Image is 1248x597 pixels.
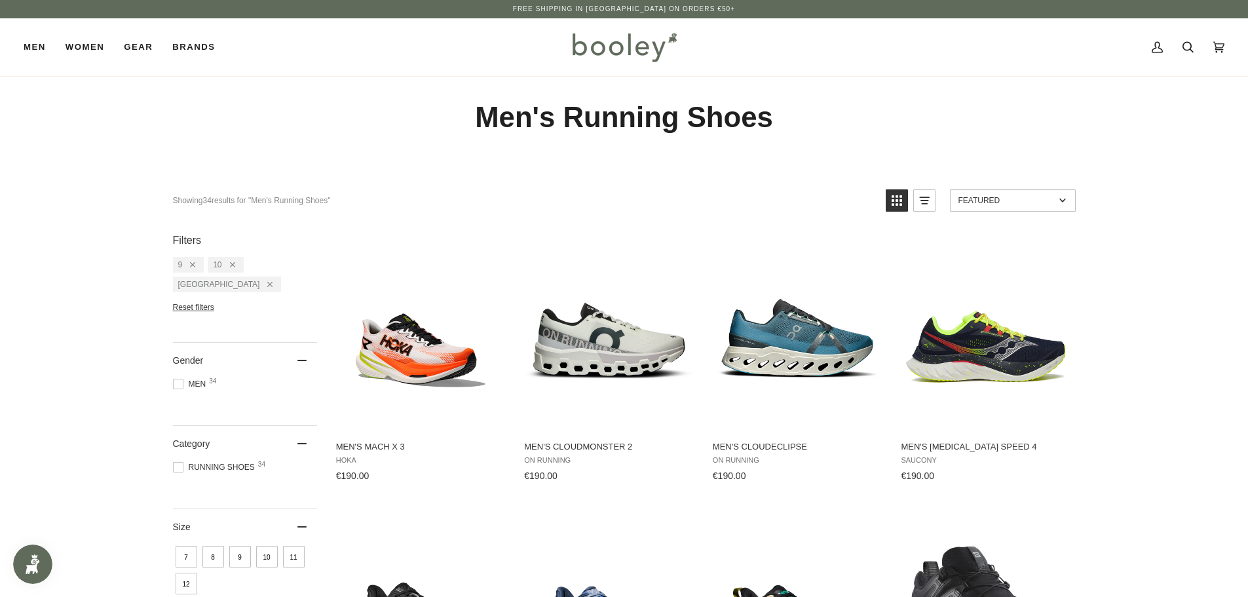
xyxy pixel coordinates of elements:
[256,546,278,568] span: Size: 10
[173,378,210,390] span: Men
[711,235,884,486] a: Men's Cloudeclipse
[567,28,681,66] img: Booley
[124,41,153,54] span: Gear
[114,18,162,76] a: Gear
[203,196,212,205] b: 34
[209,378,216,385] span: 34
[713,441,882,453] span: Men's Cloudeclipse
[899,246,1072,419] img: Saucony Endorphin Speed 4 Navy / Pepper - Booley Galway
[901,471,934,481] span: €190.00
[173,303,317,312] li: Reset filters
[13,545,52,584] iframe: Button to open loyalty program pop-up
[899,235,1072,486] a: Men's Endorphin Speed 4
[524,456,694,465] span: On Running
[334,246,508,419] img: Hoka Men's Mach X 3 White / Neon Tangerine - Booley Galway
[213,260,221,269] span: 10
[522,235,696,486] a: Men's Cloudmonster 2
[229,546,251,568] span: Size: 9
[56,18,114,76] a: Women
[173,461,259,473] span: Running Shoes
[336,441,506,453] span: Men's Mach X 3
[182,260,195,269] div: Remove filter: 9
[258,461,265,468] span: 34
[283,546,305,568] span: Size: 11
[24,18,56,76] a: Men
[24,41,46,54] span: Men
[66,41,104,54] span: Women
[336,471,369,481] span: €190.00
[173,355,204,366] span: Gender
[178,280,260,289] span: [GEOGRAPHIC_DATA]
[524,471,558,481] span: €190.00
[173,438,210,449] span: Category
[178,260,183,269] span: 9
[513,4,735,14] p: Free Shipping in [GEOGRAPHIC_DATA] on Orders €50+
[259,280,273,289] div: Remove filter: Galway
[202,546,224,568] span: Size: 8
[958,196,1055,205] span: Featured
[173,522,191,532] span: Size
[172,41,215,54] span: Brands
[334,235,508,486] a: Men's Mach X 3
[524,441,694,453] span: Men's Cloudmonster 2
[336,456,506,465] span: Hoka
[222,260,235,269] div: Remove filter: 10
[901,456,1070,465] span: Saucony
[173,235,202,246] span: Filters
[173,303,214,312] span: Reset filters
[173,100,1076,136] h1: Men's Running Shoes
[886,189,908,212] a: View grid mode
[713,456,882,465] span: On Running
[913,189,936,212] a: View list mode
[162,18,225,76] a: Brands
[173,189,331,212] div: Showing results for "Men's Running Shoes"
[176,573,197,594] span: Size: 12
[713,471,746,481] span: €190.00
[901,441,1070,453] span: Men's [MEDICAL_DATA] Speed 4
[522,246,696,419] img: On Running Men's Cloudmonster 2 White / Frost - Booley Galway
[950,189,1076,212] a: Sort options
[711,246,884,419] img: On Running Men's Cloudeclipse Niagara / Ivory - Booley Galway
[176,546,197,568] span: Size: 7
